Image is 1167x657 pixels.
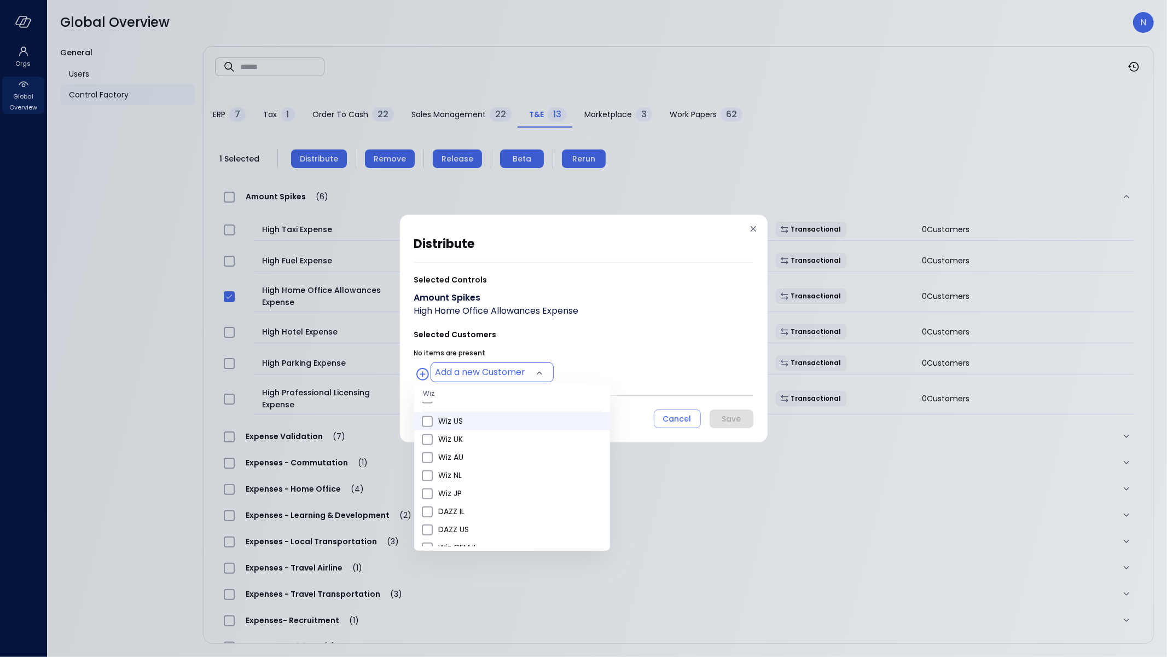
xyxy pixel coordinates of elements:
[438,506,601,517] span: DAZZ IL
[438,542,601,554] span: Wiz GEM IL
[438,452,601,463] span: Wiz AU
[438,470,601,481] span: Wiz NL
[423,389,434,398] span: Wiz
[438,416,601,427] span: Wiz US
[438,524,601,535] span: DAZZ US
[438,434,601,445] span: Wiz UK
[438,488,601,499] span: Wiz JP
